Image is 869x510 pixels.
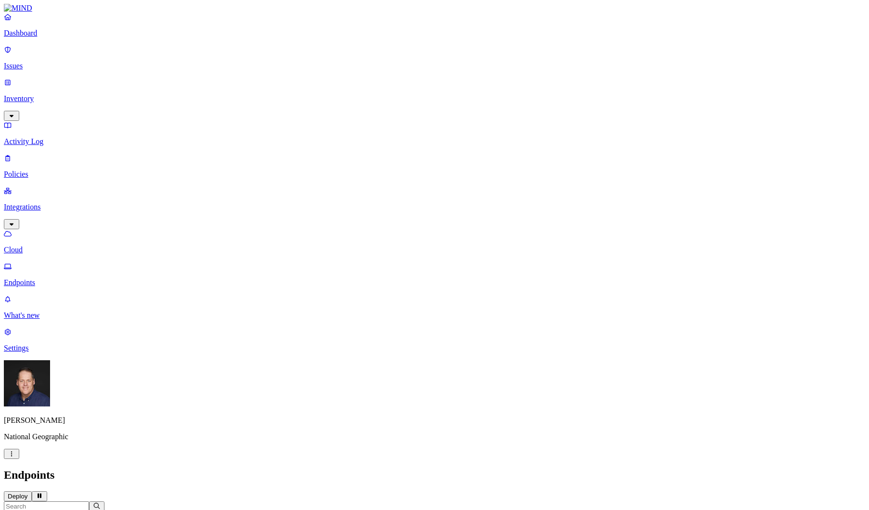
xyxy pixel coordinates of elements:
p: Settings [4,344,865,353]
p: Integrations [4,203,865,211]
a: MIND [4,4,865,13]
p: Inventory [4,94,865,103]
h2: Endpoints [4,469,865,482]
p: Endpoints [4,278,865,287]
p: Issues [4,62,865,70]
a: Cloud [4,229,865,254]
button: Deploy [4,491,32,501]
img: MIND [4,4,32,13]
a: Endpoints [4,262,865,287]
img: Mark DeCarlo [4,360,50,406]
p: Activity Log [4,137,865,146]
a: Policies [4,154,865,179]
a: Issues [4,45,865,70]
a: Inventory [4,78,865,119]
p: Dashboard [4,29,865,38]
p: [PERSON_NAME] [4,416,865,425]
p: What's new [4,311,865,320]
a: What's new [4,295,865,320]
p: National Geographic [4,432,865,441]
a: Activity Log [4,121,865,146]
a: Settings [4,327,865,353]
p: Cloud [4,246,865,254]
a: Dashboard [4,13,865,38]
a: Integrations [4,186,865,228]
p: Policies [4,170,865,179]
